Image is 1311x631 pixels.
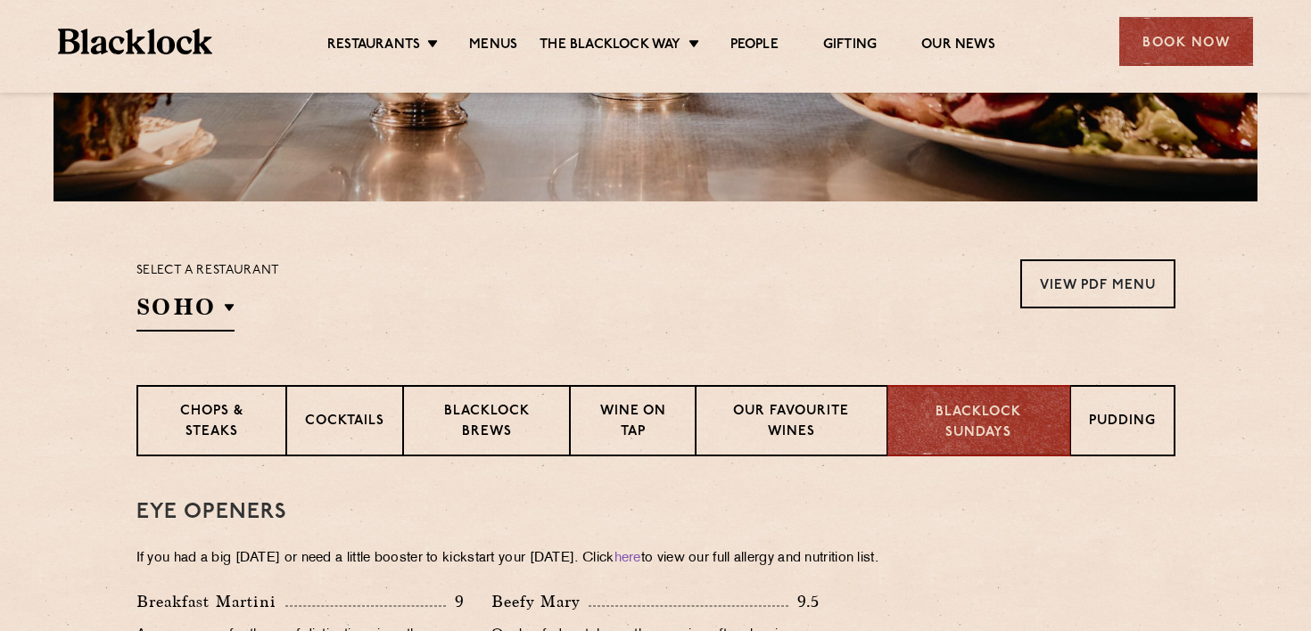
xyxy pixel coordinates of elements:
a: The Blacklock Way [540,37,680,56]
h2: SOHO [136,291,235,332]
a: People [730,37,779,56]
a: Gifting [823,37,877,56]
h3: Eye openers [136,501,1175,524]
img: BL_Textured_Logo-footer-cropped.svg [58,29,212,54]
p: Blacklock Sundays [906,403,1051,443]
p: 9.5 [788,590,820,613]
p: Chops & Steaks [156,402,268,444]
a: Restaurants [327,37,420,56]
p: 9 [446,590,465,613]
div: Book Now [1119,17,1253,66]
a: View PDF Menu [1020,259,1175,308]
p: If you had a big [DATE] or need a little booster to kickstart your [DATE]. Click to view our full... [136,546,1175,571]
a: here [614,552,641,565]
p: Breakfast Martini [136,589,285,614]
p: Blacklock Brews [422,402,552,444]
p: Beefy Mary [491,589,589,614]
a: Menus [469,37,517,56]
p: Wine on Tap [589,402,676,444]
p: Our favourite wines [714,402,869,444]
a: Our News [921,37,995,56]
p: Select a restaurant [136,259,280,283]
p: Pudding [1089,412,1156,434]
p: Cocktails [305,412,384,434]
